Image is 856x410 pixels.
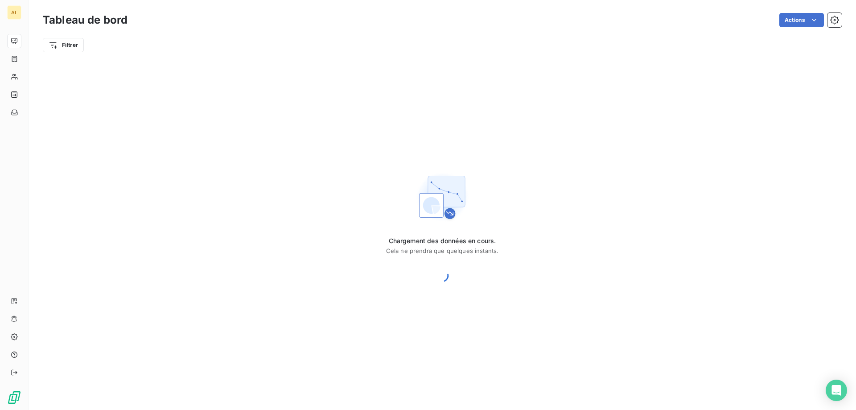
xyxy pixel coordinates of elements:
[779,13,824,27] button: Actions
[7,390,21,405] img: Logo LeanPay
[386,236,499,245] span: Chargement des données en cours.
[43,12,128,28] h3: Tableau de bord
[43,38,84,52] button: Filtrer
[414,169,471,226] img: First time
[826,380,847,401] div: Open Intercom Messenger
[386,247,499,254] span: Cela ne prendra que quelques instants.
[7,5,21,20] div: AL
